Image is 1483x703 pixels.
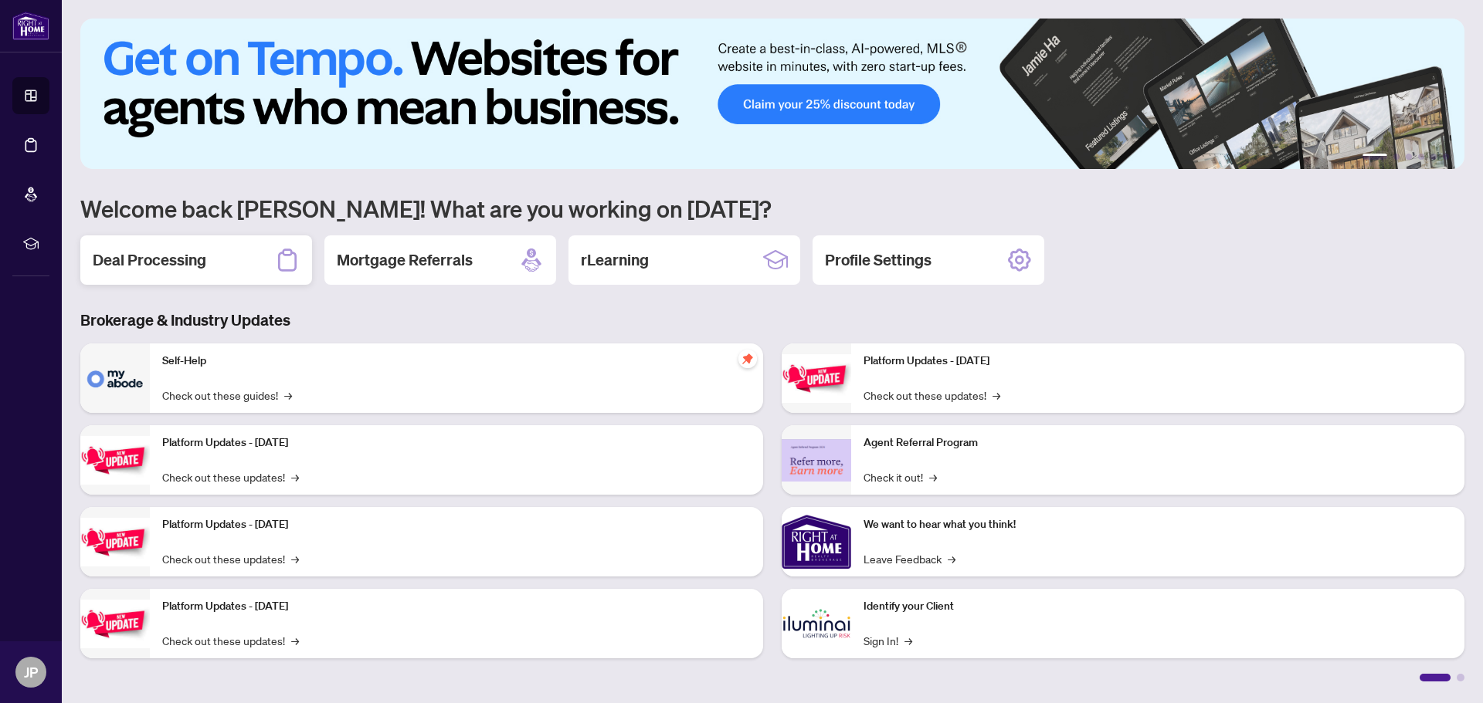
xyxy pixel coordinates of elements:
[782,589,851,658] img: Identify your Client
[80,343,150,413] img: Self-Help
[1363,154,1387,160] button: 1
[291,468,299,485] span: →
[864,632,912,649] a: Sign In!→
[929,468,937,485] span: →
[12,12,49,40] img: logo
[993,387,1000,404] span: →
[1406,154,1412,160] button: 3
[80,194,1464,223] h1: Welcome back [PERSON_NAME]! What are you working on [DATE]?
[80,600,150,648] img: Platform Updates - July 8, 2025
[1430,154,1437,160] button: 5
[864,387,1000,404] a: Check out these updates!→
[1443,154,1449,160] button: 6
[80,19,1464,169] img: Slide 0
[1421,649,1468,695] button: Open asap
[782,439,851,482] img: Agent Referral Program
[284,387,292,404] span: →
[1393,154,1400,160] button: 2
[162,632,299,649] a: Check out these updates!→
[581,249,649,271] h2: rLearning
[80,309,1464,331] h3: Brokerage & Industry Updates
[162,434,751,451] p: Platform Updates - [DATE]
[337,249,473,271] h2: Mortgage Referrals
[291,550,299,567] span: →
[162,353,751,370] p: Self-Help
[80,518,150,566] img: Platform Updates - July 21, 2025
[864,468,937,485] a: Check it out!→
[162,516,751,533] p: Platform Updates - [DATE]
[162,598,751,615] p: Platform Updates - [DATE]
[864,516,1452,533] p: We want to hear what you think!
[291,632,299,649] span: →
[864,434,1452,451] p: Agent Referral Program
[162,550,299,567] a: Check out these updates!→
[93,249,206,271] h2: Deal Processing
[738,350,757,368] span: pushpin
[864,598,1452,615] p: Identify your Client
[864,353,1452,370] p: Platform Updates - [DATE]
[162,468,299,485] a: Check out these updates!→
[782,354,851,403] img: Platform Updates - June 23, 2025
[80,436,150,485] img: Platform Updates - September 16, 2025
[904,632,912,649] span: →
[825,249,932,271] h2: Profile Settings
[162,387,292,404] a: Check out these guides!→
[782,507,851,576] img: We want to hear what you think!
[864,550,955,567] a: Leave Feedback→
[1418,154,1424,160] button: 4
[24,661,38,683] span: JP
[948,550,955,567] span: →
